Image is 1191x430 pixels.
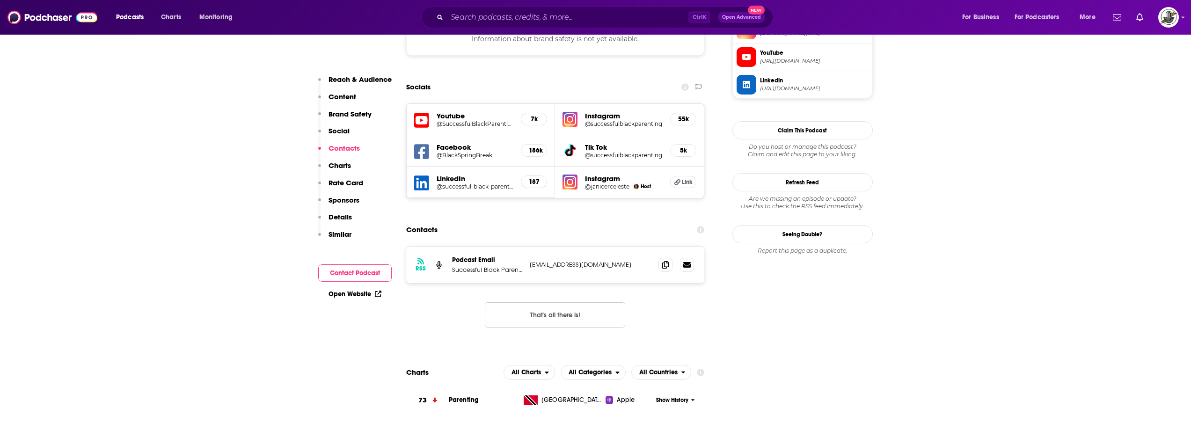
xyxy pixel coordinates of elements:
[318,75,392,92] button: Reach & Audience
[161,11,181,24] span: Charts
[329,126,350,135] p: Social
[1015,11,1059,24] span: For Podcasters
[563,112,577,127] img: iconImage
[406,368,429,377] h2: Charts
[199,11,233,24] span: Monitoring
[529,115,539,123] h5: 7k
[656,396,688,404] span: Show History
[585,143,663,152] h5: Tik Tok
[329,109,372,118] p: Brand Safety
[653,396,698,404] button: Show History
[318,109,372,127] button: Brand Safety
[318,196,359,213] button: Sponsors
[561,365,626,380] h2: Categories
[561,365,626,380] button: open menu
[155,10,187,25] a: Charts
[406,22,705,56] div: Information about brand safety is not yet available.
[760,58,869,65] span: https://www.youtube.com/@SuccessfulBlackParenting
[639,369,678,376] span: All Countries
[732,195,873,210] div: Are we missing an episode or update? Use this to check the RSS feed immediately.
[634,184,639,189] a: Janice Robinson-Celeste
[585,152,663,159] a: @successfulblackparenting
[329,144,360,153] p: Contacts
[318,230,351,247] button: Similar
[452,266,522,274] p: Successful Black Parenting
[956,10,1011,25] button: open menu
[585,111,663,120] h5: Instagram
[529,146,539,154] h5: 186k
[318,212,352,230] button: Details
[670,176,696,188] a: Link
[318,161,351,178] button: Charts
[760,76,869,85] span: Linkedin
[631,365,692,380] h2: Countries
[485,302,625,328] button: Nothing here.
[962,11,999,24] span: For Business
[437,152,514,159] a: @BlackSpringBreak
[760,49,869,57] span: YouTube
[732,143,873,151] span: Do you host or manage this podcast?
[541,395,602,405] span: Trinidad and Tobago
[1008,10,1073,25] button: open menu
[329,196,359,204] p: Sponsors
[737,75,869,95] a: Linkedin[URL][DOMAIN_NAME]
[1158,7,1179,28] img: User Profile
[449,396,479,404] a: Parenting
[329,290,381,298] a: Open Website
[718,12,765,23] button: Open AdvancedNew
[641,183,651,189] span: Host
[760,85,869,92] span: https://www.linkedin.com/company/successful-black-parenting
[116,11,144,24] span: Podcasts
[318,264,392,282] button: Contact Podcast
[416,265,426,272] h3: RSS
[329,161,351,170] p: Charts
[732,121,873,139] button: Claim This Podcast
[447,10,688,25] input: Search podcasts, credits, & more...
[1158,7,1179,28] button: Show profile menu
[732,143,873,158] div: Claim and edit this page to your liking.
[511,369,541,376] span: All Charts
[110,10,156,25] button: open menu
[617,395,635,405] span: Apple
[437,174,514,183] h5: LinkedIn
[452,256,522,264] p: Podcast Email
[504,365,555,380] button: open menu
[1158,7,1179,28] span: Logged in as PodProMaxBooking
[437,183,514,190] h5: @successful-black-parenting
[530,261,651,269] p: [EMAIL_ADDRESS][DOMAIN_NAME]
[585,183,629,190] a: @janicerceleste
[737,47,869,67] a: YouTube[URL][DOMAIN_NAME]
[585,174,663,183] h5: Instagram
[563,175,577,189] img: iconImage
[437,111,514,120] h5: Youtube
[722,15,761,20] span: Open Advanced
[732,247,873,255] div: Report this page as a duplicate.
[732,173,873,191] button: Refresh Feed
[406,78,431,96] h2: Socials
[406,221,438,239] h2: Contacts
[329,230,351,239] p: Similar
[437,120,514,127] a: @SuccessfulBlackParenting
[631,365,692,380] button: open menu
[585,120,663,127] a: @successfulblackparenting
[418,395,427,406] h3: 73
[7,8,97,26] img: Podchaser - Follow, Share and Rate Podcasts
[520,395,606,405] a: [GEOGRAPHIC_DATA]
[318,144,360,161] button: Contacts
[732,225,873,243] a: Seeing Double?
[606,395,653,405] a: Apple
[1073,10,1107,25] button: open menu
[318,126,350,144] button: Social
[329,212,352,221] p: Details
[406,387,449,413] a: 73
[329,75,392,84] p: Reach & Audience
[318,92,356,109] button: Content
[529,178,539,186] h5: 187
[569,369,612,376] span: All Categories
